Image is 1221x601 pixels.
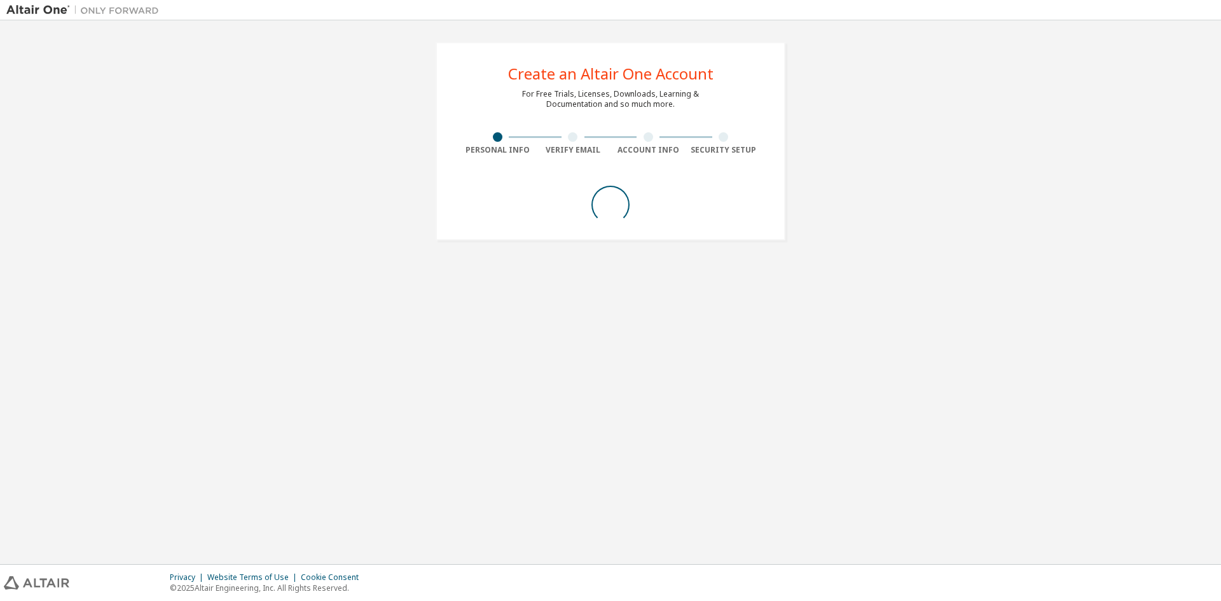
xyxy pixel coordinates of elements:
[522,89,699,109] div: For Free Trials, Licenses, Downloads, Learning & Documentation and so much more.
[170,572,207,583] div: Privacy
[686,145,762,155] div: Security Setup
[535,145,611,155] div: Verify Email
[170,583,366,593] p: © 2025 Altair Engineering, Inc. All Rights Reserved.
[301,572,366,583] div: Cookie Consent
[508,66,714,81] div: Create an Altair One Account
[207,572,301,583] div: Website Terms of Use
[6,4,165,17] img: Altair One
[4,576,69,590] img: altair_logo.svg
[610,145,686,155] div: Account Info
[460,145,535,155] div: Personal Info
